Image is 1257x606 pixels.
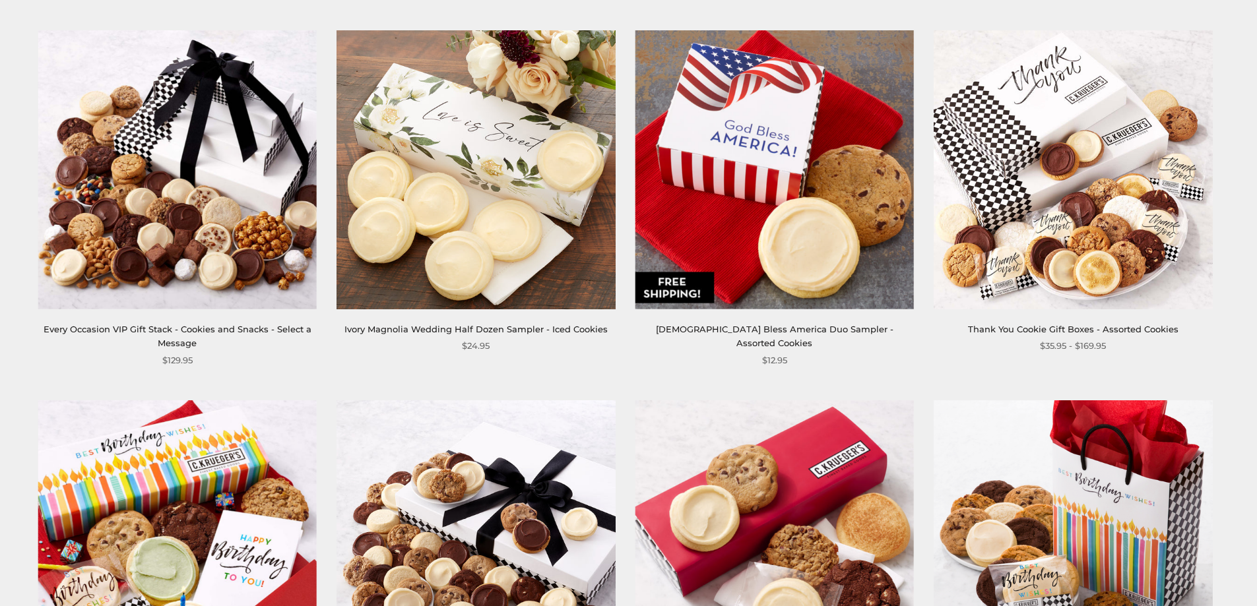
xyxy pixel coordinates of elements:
span: $35.95 - $169.95 [1040,339,1106,353]
a: Ivory Magnolia Wedding Half Dozen Sampler - Iced Cookies [344,324,608,334]
span: $129.95 [162,353,193,367]
span: $12.95 [762,353,787,367]
span: $24.95 [462,339,490,353]
a: Every Occasion VIP Gift Stack - Cookies and Snacks - Select a Message [44,324,311,348]
img: God Bless America Duo Sampler - Assorted Cookies [635,30,914,309]
a: [DEMOGRAPHIC_DATA] Bless America Duo Sampler - Assorted Cookies [656,324,893,348]
a: Thank You Cookie Gift Boxes - Assorted Cookies [968,324,1178,334]
img: Thank You Cookie Gift Boxes - Assorted Cookies [934,30,1212,309]
img: Ivory Magnolia Wedding Half Dozen Sampler - Iced Cookies [337,30,615,309]
img: Every Occasion VIP Gift Stack - Cookies and Snacks - Select a Message [38,30,317,309]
